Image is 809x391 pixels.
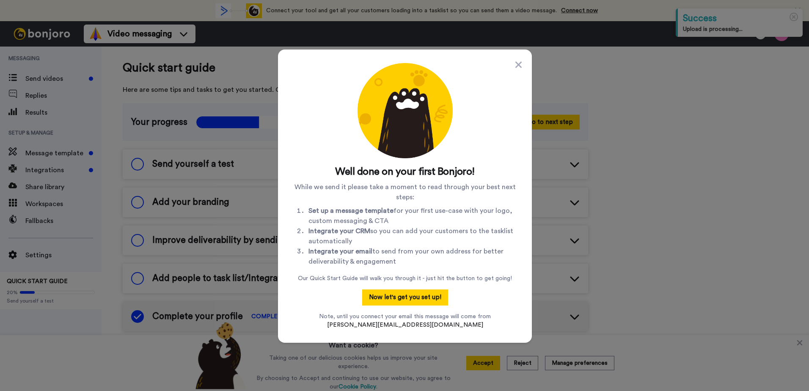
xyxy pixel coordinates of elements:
[308,206,518,226] li: for your first use-case with your logo, custom messaging & CTA
[319,312,491,329] p: Note, until you connect your email this message will come from
[292,182,518,202] p: While we send it please take a moment to read through your best next steps:
[308,228,370,234] b: Integrate your CRM
[298,274,512,283] p: Our Quick Start Guide will walk you through it - just hit the button to get going!
[308,226,518,246] li: so you can add your customers to the tasklist automatically
[362,289,448,306] button: Now let's get you set up!
[308,207,393,214] b: Set up a message template
[358,63,453,158] img: Congratulations
[292,165,518,179] h2: Well done on your first Bonjoro!
[308,248,372,255] b: Integrate your email
[327,322,483,328] span: [PERSON_NAME][EMAIL_ADDRESS][DOMAIN_NAME]
[308,246,518,267] li: to send from your own address for better deliverability & engagement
